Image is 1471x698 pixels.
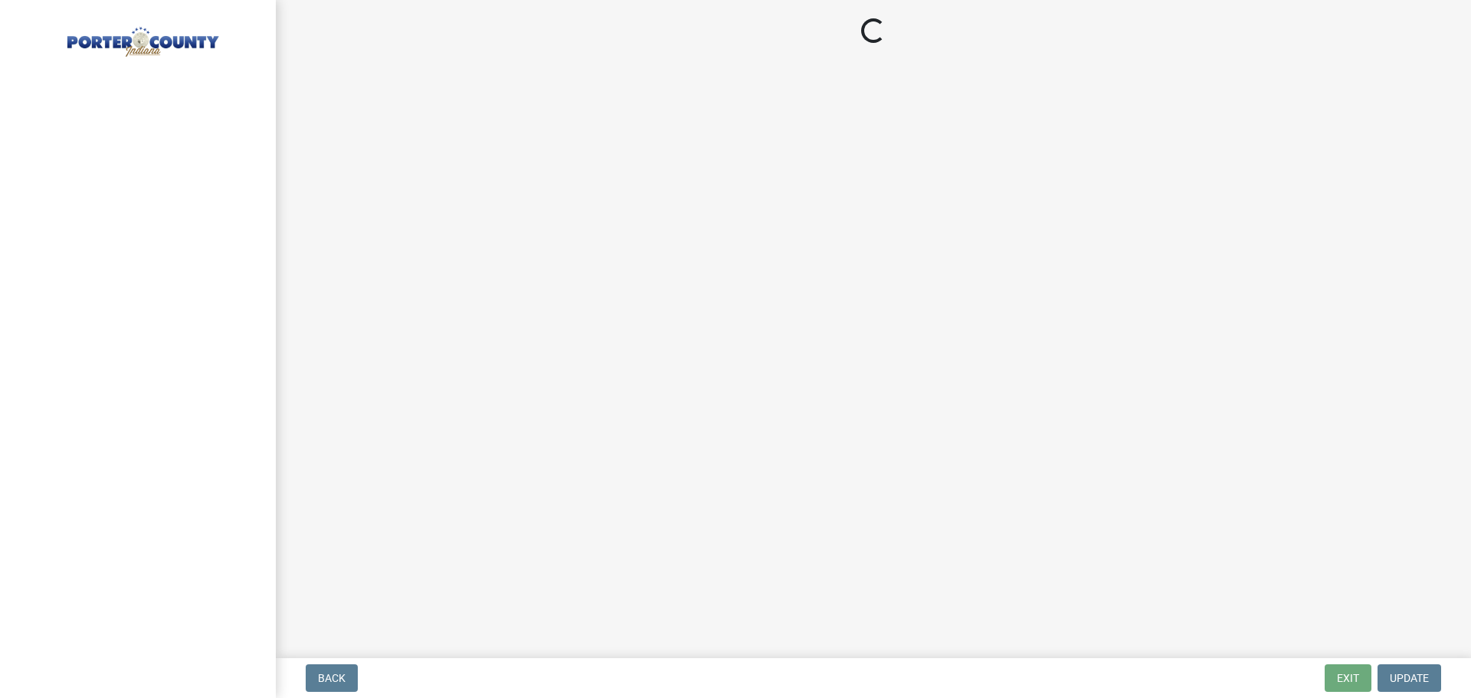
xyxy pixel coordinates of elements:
button: Update [1378,664,1441,692]
span: Back [318,672,346,684]
button: Exit [1325,664,1371,692]
span: Update [1390,672,1429,684]
button: Back [306,664,358,692]
img: Porter County, Indiana [31,16,251,59]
